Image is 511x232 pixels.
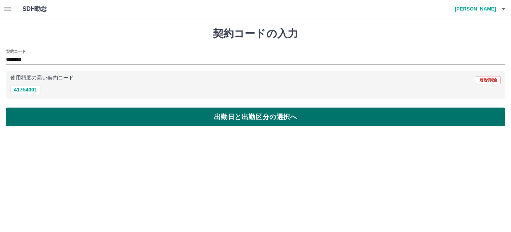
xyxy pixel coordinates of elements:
button: 41754001 [10,85,40,94]
button: 履歴削除 [476,76,501,84]
h1: 契約コードの入力 [6,27,505,40]
button: 出勤日と出勤区分の選択へ [6,108,505,126]
h2: 契約コード [6,48,26,54]
p: 使用頻度の高い契約コード [10,75,74,81]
